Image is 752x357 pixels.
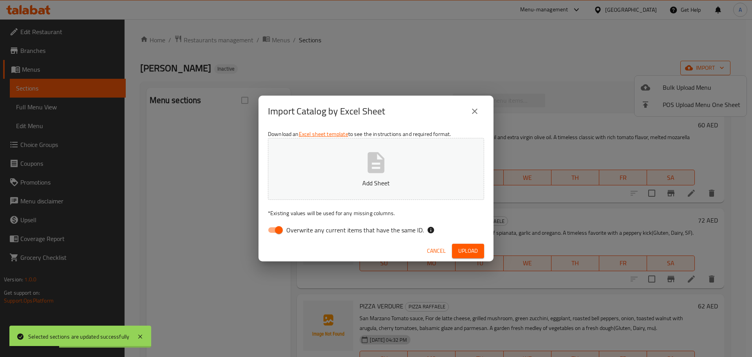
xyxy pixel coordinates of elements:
button: Add Sheet [268,138,484,200]
h2: Import Catalog by Excel Sheet [268,105,385,118]
div: Selected sections are updated successfully [28,332,129,341]
p: Add Sheet [280,178,472,188]
span: Upload [458,246,478,256]
p: Existing values will be used for any missing columns. [268,209,484,217]
span: Overwrite any current items that have the same ID. [286,225,424,235]
button: close [465,102,484,121]
button: Cancel [424,244,449,258]
span: Cancel [427,246,446,256]
div: Download an to see the instructions and required format. [258,127,493,241]
button: Upload [452,244,484,258]
a: Excel sheet template [299,129,348,139]
svg: If the overwrite option isn't selected, then the items that match an existing ID will be ignored ... [427,226,435,234]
